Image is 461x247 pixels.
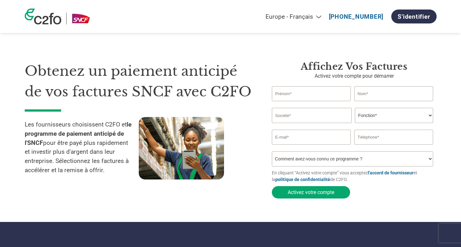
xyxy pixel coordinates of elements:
[275,177,330,182] a: politique de confidentialité
[354,145,433,149] div: Inavlid Phone Number
[329,13,384,20] a: [PHONE_NUMBER]
[71,13,91,24] img: SNCF
[355,108,433,123] select: Title/Role
[391,10,436,23] a: S'identifier
[354,130,433,145] input: Téléphone*
[272,145,351,149] div: Inavlid Email Address
[25,120,139,175] p: Les fournisseurs choisissent C2FO et pour être payé plus rapidement et investir plus d'argent dan...
[25,121,131,146] strong: le programme de paiement anticipé de l'SNCF
[272,108,352,123] input: Société*
[272,130,351,145] input: Invalid Email format
[272,72,437,80] p: Activez votre compte pour démarrer
[25,61,253,102] h1: Obtenez un paiement anticipé de vos factures SNCF avec C2FO
[272,86,351,101] input: Prénom*
[139,117,224,179] img: supply chain worker
[368,170,413,175] a: l'accord de fournisseur
[272,170,437,183] p: En cliquant “Activez votre compte” vous acceptez et la de C2FO.
[272,61,437,72] h3: Affichez vos factures
[354,102,433,105] div: Invalid last name or last name is too long
[272,186,350,198] button: Activez votre compte
[25,9,61,24] img: c2fo logo
[272,124,433,127] div: Invalid company name or company name is too long
[272,102,351,105] div: Invalid first name or first name is too long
